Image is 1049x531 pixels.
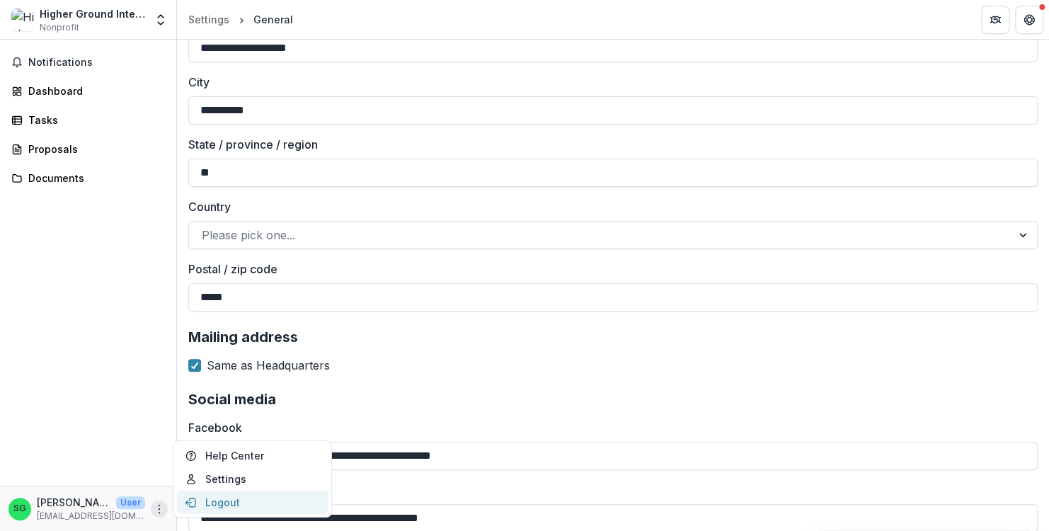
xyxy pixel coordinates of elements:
[1015,6,1043,34] button: Get Help
[188,481,1029,498] label: Instagram
[188,391,1038,408] h2: Social media
[188,74,1029,91] label: City
[981,6,1009,34] button: Partners
[28,142,159,156] div: Proposals
[188,261,1029,278] label: Postal / zip code
[40,6,145,21] div: Higher Ground International
[40,21,79,34] span: Nonprofit
[6,108,171,132] a: Tasks
[37,495,110,510] p: [PERSON_NAME]
[207,357,330,374] span: Same as Headquarters
[188,136,1029,153] label: State / province / region
[11,8,34,31] img: Higher Ground International
[6,137,171,161] a: Proposals
[253,12,293,27] div: General
[151,6,171,34] button: Open entity switcher
[28,113,159,127] div: Tasks
[6,166,171,190] a: Documents
[188,329,1038,346] h2: Mailing address
[13,504,26,513] div: Suzanne Garvin
[37,510,145,523] p: [EMAIL_ADDRESS][DOMAIN_NAME]
[188,12,229,27] div: Settings
[116,496,145,509] p: User
[28,57,165,69] span: Notifications
[28,171,159,185] div: Documents
[188,419,1029,436] label: Facebook
[183,9,299,30] nav: breadcrumb
[188,198,1029,215] label: Country
[6,79,171,103] a: Dashboard
[151,501,168,518] button: More
[183,9,235,30] a: Settings
[28,84,159,98] div: Dashboard
[6,51,171,74] button: Notifications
